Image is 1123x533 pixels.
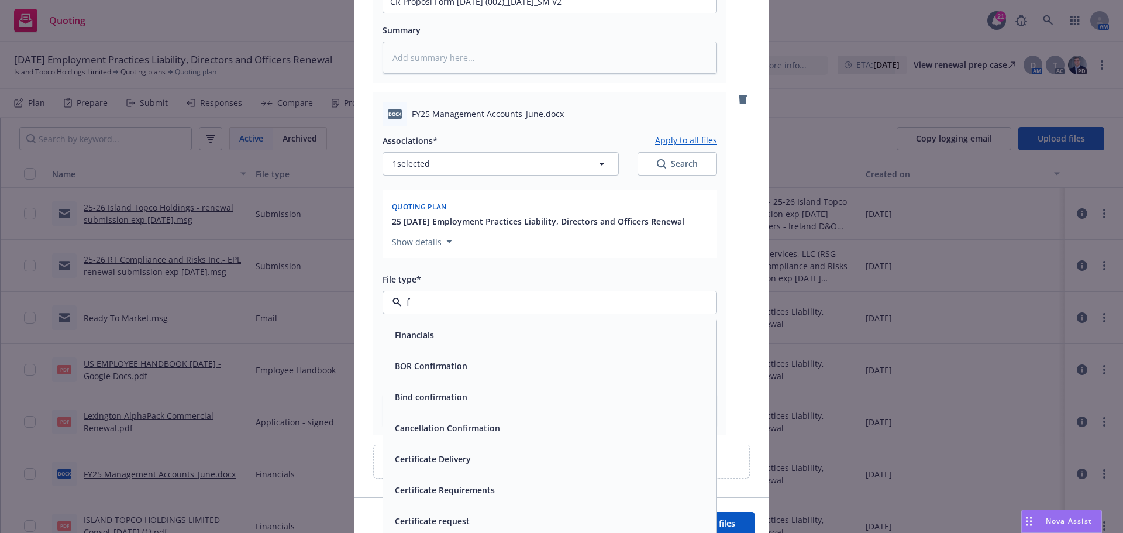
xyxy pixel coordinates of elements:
span: Quoting plan [392,202,447,212]
div: Drag to move [1022,510,1036,532]
div: Upload new files [373,445,750,479]
a: remove [736,92,750,106]
input: Filter by keyword [402,295,693,310]
button: Certificate Delivery [395,453,471,465]
button: Show details [387,235,457,249]
button: 25 [DATE] Employment Practices Liability, Directors and Officers Renewal [392,215,684,228]
span: Summary [383,25,421,36]
span: File type* [383,274,421,285]
button: Cancellation Confirmation [395,422,500,434]
span: Associations* [383,135,438,146]
button: Financials [395,329,434,341]
div: Search [657,158,698,170]
span: Nova Assist [1046,516,1092,526]
button: Apply to all files [655,133,717,147]
button: BOR Confirmation [395,360,467,372]
span: docx [388,109,402,118]
button: Nova Assist [1021,510,1102,533]
svg: Search [657,159,666,169]
button: Bind confirmation [395,391,467,403]
span: FY25 Management Accounts_June.docx [412,108,564,120]
button: Certificate request [395,515,470,527]
span: 1 selected [392,157,430,170]
button: 1selected [383,152,619,176]
button: Certificate Requirements [395,484,495,496]
button: SearchSearch [638,152,717,176]
span: Add files [701,518,735,529]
